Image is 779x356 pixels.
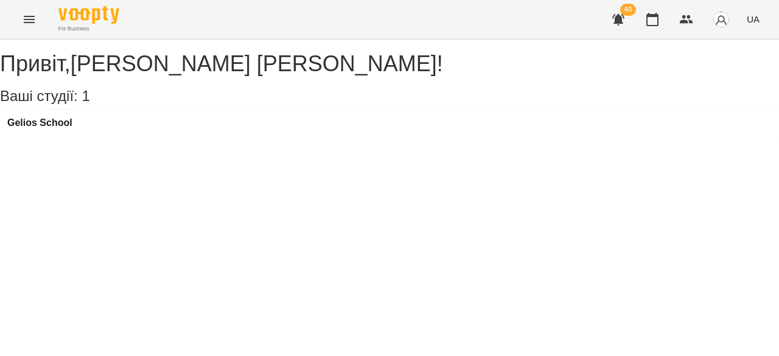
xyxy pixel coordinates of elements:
img: avatar_s.png [713,11,730,28]
img: Voopty Logo [58,6,119,24]
span: 1 [82,88,89,104]
span: 40 [620,4,636,16]
button: Menu [15,5,44,34]
button: UA [742,8,764,30]
span: UA [747,13,760,26]
a: Gelios School [7,117,72,128]
span: For Business [58,25,119,33]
